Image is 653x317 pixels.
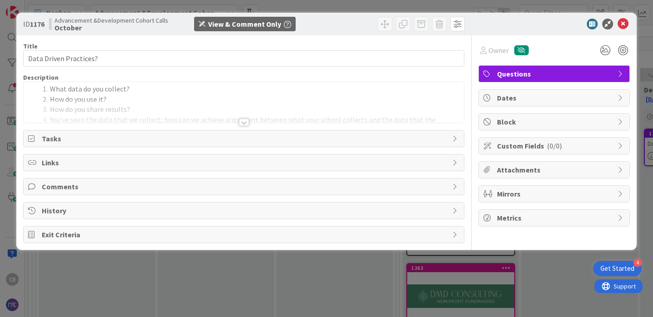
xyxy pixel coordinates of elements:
div: Get Started [600,264,634,273]
input: type card name here... [23,50,464,67]
span: How do you use it? [50,95,107,104]
span: Mirrors [497,188,613,199]
span: Attachments [497,164,613,175]
span: What data do you collect? [50,84,130,93]
span: Links [42,157,448,168]
label: Title [23,42,38,50]
span: Advancement &Development Cohort Calls [54,17,168,24]
span: Metrics [497,212,613,223]
b: October [54,24,168,31]
span: Block [497,116,613,127]
span: Description [23,73,58,82]
span: Custom Fields [497,140,613,151]
span: Questions [497,68,613,79]
span: Comments [42,181,448,192]
span: History [42,205,448,216]
div: Open Get Started checklist, remaining modules: 4 [593,261,642,276]
span: ID [23,19,44,29]
span: Exit Criteria [42,229,448,240]
div: 4 [634,259,642,267]
div: View & Comment Only [208,19,281,29]
span: ( 0/0 ) [547,141,562,150]
span: Tasks [42,133,448,144]
span: Dates [497,92,613,103]
span: Owner [488,45,509,56]
span: Support [19,1,41,12]
b: 1176 [30,19,44,29]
